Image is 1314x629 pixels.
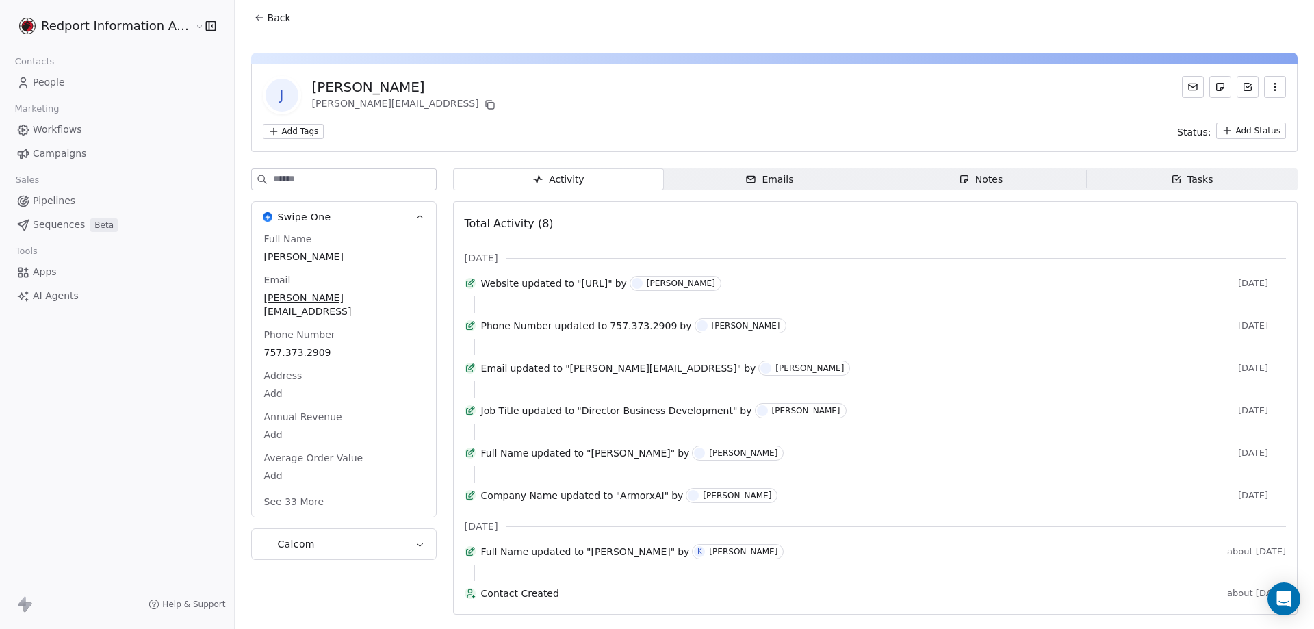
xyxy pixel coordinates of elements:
a: SequencesBeta [11,214,223,236]
div: [PERSON_NAME] [703,491,771,500]
span: Workflows [33,123,82,137]
span: [DATE] [1238,490,1286,501]
span: by [678,446,689,460]
span: Email [481,361,508,375]
span: [DATE] [465,251,498,265]
button: See 33 More [256,489,333,514]
span: Full Name [261,232,315,246]
a: People [11,71,223,94]
span: about [DATE] [1227,588,1286,599]
span: by [744,361,756,375]
span: People [33,75,65,90]
span: Sequences [33,218,85,232]
span: Pipelines [33,194,75,208]
span: by [680,319,691,333]
span: [DATE] [1238,363,1286,374]
a: Help & Support [149,599,225,610]
div: [PERSON_NAME] [312,77,498,97]
span: "ArmorxAI" [616,489,669,502]
span: Marketing [9,99,65,119]
span: updated to [531,545,584,559]
span: Address [261,369,305,383]
span: "Director Business Development" [577,404,737,418]
span: Back [268,11,291,25]
div: [PERSON_NAME] [775,363,844,373]
div: Tasks [1171,172,1213,187]
span: Redport Information Assurance [41,17,192,35]
div: [PERSON_NAME][EMAIL_ADDRESS] [312,97,498,113]
span: Full Name [481,446,529,460]
span: Phone Number [261,328,338,342]
span: "[PERSON_NAME]" [587,446,675,460]
span: AI Agents [33,289,79,303]
span: Phone Number [481,319,552,333]
span: updated to [555,319,608,333]
span: 757.373.2909 [264,346,424,359]
span: by [615,277,627,290]
span: Email [261,273,294,287]
span: Tools [10,241,43,261]
button: Swipe OneSwipe One [252,202,436,232]
span: "[PERSON_NAME][EMAIL_ADDRESS]" [565,361,741,375]
span: [PERSON_NAME][EMAIL_ADDRESS] [264,291,424,318]
span: Contacts [9,51,60,72]
a: Apps [11,261,223,283]
span: Average Order Value [261,451,366,465]
span: by [740,404,751,418]
span: Help & Support [162,599,225,610]
span: Apps [33,265,57,279]
span: [PERSON_NAME] [264,250,424,264]
button: Add Tags [263,124,324,139]
div: Swipe OneSwipe One [252,232,436,517]
span: Add [264,469,424,483]
button: Add Status [1216,123,1286,139]
div: [PERSON_NAME] [709,448,777,458]
div: [PERSON_NAME] [772,406,840,415]
a: Workflows [11,118,223,141]
span: [DATE] [1238,405,1286,416]
span: J [266,79,298,112]
button: CalcomCalcom [252,529,436,559]
span: by [678,545,689,559]
span: Add [264,428,424,441]
span: Contact Created [481,587,1222,600]
span: by [671,489,683,502]
img: Calcom [263,539,272,549]
div: Notes [959,172,1003,187]
span: Campaigns [33,146,86,161]
span: Swipe One [278,210,331,224]
span: Company Name [481,489,558,502]
button: Redport Information Assurance [16,14,185,38]
a: Pipelines [11,190,223,212]
span: 757.373.2909 [610,319,677,333]
div: Emails [745,172,793,187]
span: Annual Revenue [261,410,345,424]
span: Sales [10,170,45,190]
span: about [DATE] [1227,546,1286,557]
span: updated to [561,489,613,502]
img: Redport_hacker_head.png [19,18,36,34]
div: K [697,546,702,557]
span: Website [481,277,519,290]
span: Status: [1177,125,1211,139]
span: Full Name [481,545,529,559]
span: updated to [521,277,574,290]
div: Open Intercom Messenger [1267,582,1300,615]
div: [PERSON_NAME] [712,321,780,331]
span: [DATE] [1238,278,1286,289]
span: Add [264,387,424,400]
button: Back [246,5,299,30]
span: Job Title [481,404,519,418]
span: updated to [522,404,575,418]
span: Beta [90,218,118,232]
span: updated to [510,361,563,375]
span: [DATE] [1238,448,1286,459]
span: updated to [531,446,584,460]
div: [PERSON_NAME] [709,547,777,556]
span: [DATE] [465,519,498,533]
div: [PERSON_NAME] [647,279,715,288]
span: "[URL]" [577,277,613,290]
a: Campaigns [11,142,223,165]
span: Calcom [278,537,315,551]
span: [DATE] [1238,320,1286,331]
